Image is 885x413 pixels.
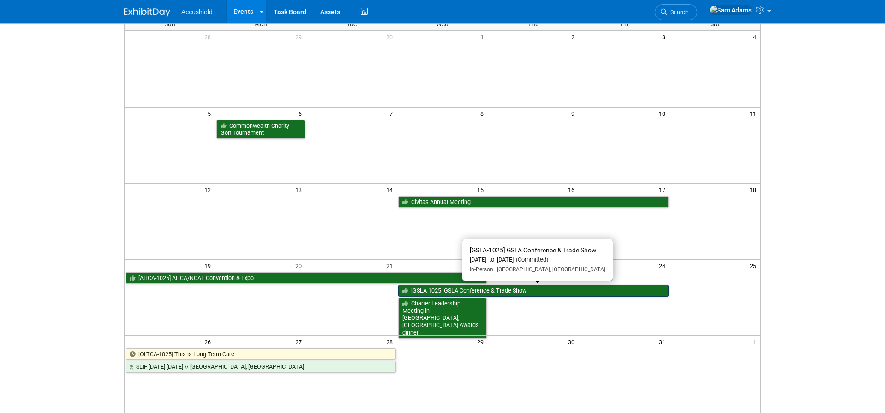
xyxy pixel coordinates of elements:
[493,266,605,273] span: [GEOGRAPHIC_DATA], [GEOGRAPHIC_DATA]
[658,260,670,271] span: 24
[347,20,357,28] span: Tue
[470,256,605,264] div: [DATE] to [DATE]
[570,108,579,119] span: 9
[203,31,215,42] span: 28
[203,260,215,271] span: 19
[126,361,396,373] a: SLIF [DATE]-[DATE] // [GEOGRAPHIC_DATA], [GEOGRAPHIC_DATA]
[207,108,215,119] span: 5
[470,266,493,273] span: In-Person
[476,184,488,195] span: 15
[254,20,267,28] span: Mon
[658,184,670,195] span: 17
[398,285,669,297] a: [GSLA-1025] GSLA Conference & Trade Show
[436,20,448,28] span: Wed
[470,246,596,254] span: [GSLA-1025] GSLA Conference & Trade Show
[203,184,215,195] span: 12
[749,260,760,271] span: 25
[385,260,397,271] span: 21
[661,31,670,42] span: 3
[164,20,175,28] span: Sun
[389,108,397,119] span: 7
[216,120,305,139] a: Commonwealth Charity Golf Tournament
[294,184,306,195] span: 13
[749,108,760,119] span: 11
[298,108,306,119] span: 6
[476,336,488,347] span: 29
[749,184,760,195] span: 18
[294,31,306,42] span: 29
[124,8,170,17] img: ExhibitDay
[385,336,397,347] span: 28
[294,260,306,271] span: 20
[126,272,487,284] a: [AHCA-1025] AHCA/NCAL Convention & Expo
[709,5,752,15] img: Sam Adams
[658,108,670,119] span: 10
[203,336,215,347] span: 26
[398,298,487,339] a: Charter Leadership Meeting in [GEOGRAPHIC_DATA], [GEOGRAPHIC_DATA] Awards dinner
[667,9,688,16] span: Search
[181,8,213,16] span: Accushield
[528,20,539,28] span: Thu
[752,336,760,347] span: 1
[479,108,488,119] span: 8
[567,184,579,195] span: 16
[655,4,697,20] a: Search
[398,196,669,208] a: Civitas Annual Meeting
[479,31,488,42] span: 1
[658,336,670,347] span: 31
[126,348,396,360] a: [OLTCA-1025] This is Long Term Care
[385,184,397,195] span: 14
[514,256,548,263] span: (Committed)
[710,20,720,28] span: Sat
[567,336,579,347] span: 30
[752,31,760,42] span: 4
[294,336,306,347] span: 27
[385,31,397,42] span: 30
[621,20,628,28] span: Fri
[570,31,579,42] span: 2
